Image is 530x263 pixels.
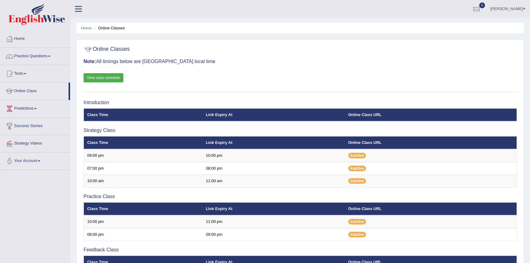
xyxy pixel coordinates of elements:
a: Predictions [0,100,70,115]
b: Note: [84,59,96,64]
a: View class schedule [84,73,123,82]
h3: All timings below are [GEOGRAPHIC_DATA] local time [84,59,517,64]
th: Class Time [84,202,203,215]
td: 10:00 pm [203,149,345,162]
a: Home [81,26,92,30]
span: Inactive [348,232,366,237]
a: Home [0,30,70,46]
span: Inactive [348,166,366,171]
h2: Online Classes [84,45,130,54]
a: Success Stories [0,118,70,133]
th: Link Expiry At [203,108,345,121]
td: 09:00 pm [203,228,345,241]
a: Strategy Videos [0,135,70,150]
th: Online Class URL [345,108,517,121]
a: Your Account [0,152,70,168]
h3: Feedback Class [84,247,517,253]
th: Online Class URL [345,202,517,215]
span: Inactive [348,219,366,224]
span: 0 [479,2,485,8]
td: 11:00 pm [203,215,345,228]
a: Practice Questions [0,48,70,63]
td: 10:00 am [84,175,203,188]
th: Online Class URL [345,136,517,149]
th: Class Time [84,136,203,149]
h3: Strategy Class [84,128,517,133]
td: 07:00 pm [84,162,203,175]
h3: Introduction [84,100,517,105]
a: Online Class [0,83,69,98]
td: 08:00 pm [84,228,203,241]
th: Link Expiry At [203,136,345,149]
td: 08:00 pm [203,162,345,175]
td: 11:00 am [203,175,345,188]
td: 10:00 pm [84,215,203,228]
span: Inactive [348,178,366,184]
h3: Practice Class [84,194,517,199]
li: Online Classes [93,25,125,31]
th: Class Time [84,108,203,121]
th: Link Expiry At [203,202,345,215]
span: Inactive [348,153,366,158]
td: 09:00 pm [84,149,203,162]
a: Tests [0,65,70,81]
